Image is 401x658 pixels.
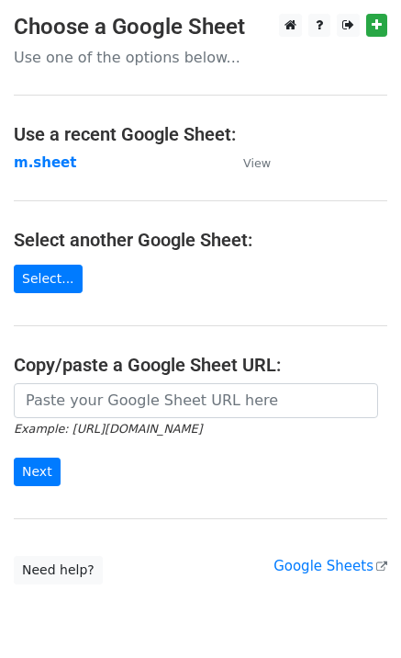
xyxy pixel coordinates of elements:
[14,48,387,67] p: Use one of the options below...
[225,154,271,171] a: View
[14,556,103,584] a: Need help?
[243,156,271,170] small: View
[14,383,378,418] input: Paste your Google Sheet URL here
[14,422,202,436] small: Example: [URL][DOMAIN_NAME]
[14,14,387,40] h3: Choose a Google Sheet
[14,354,387,376] h4: Copy/paste a Google Sheet URL:
[14,265,83,293] a: Select...
[14,123,387,145] h4: Use a recent Google Sheet:
[14,458,61,486] input: Next
[14,154,76,171] a: m.sheet
[273,558,387,574] a: Google Sheets
[14,229,387,251] h4: Select another Google Sheet:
